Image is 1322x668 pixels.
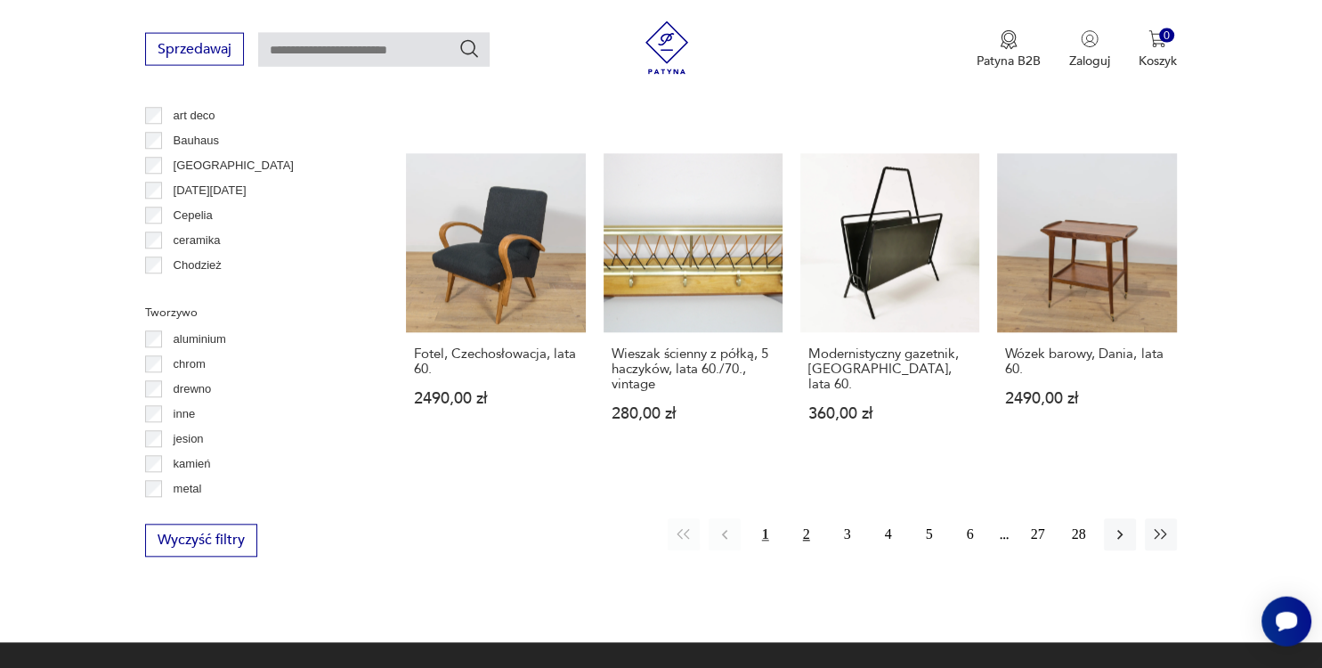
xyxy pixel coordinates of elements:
p: ceramika [174,232,221,251]
p: Bauhaus [174,132,219,151]
p: 2490,00 zł [1005,392,1168,407]
img: Patyna - sklep z meblami i dekoracjami vintage [640,21,693,75]
p: [DATE][DATE] [174,182,247,201]
img: Ikona koszyka [1148,30,1166,48]
p: jesion [174,430,204,450]
button: 3 [831,519,864,551]
button: 27 [1022,519,1054,551]
p: metal [174,480,202,500]
a: Sprzedawaj [145,45,244,57]
button: 28 [1063,519,1095,551]
button: Zaloguj [1069,30,1110,69]
a: Wieszak ścienny z półką, 5 haczyków, lata 60./70., vintageWieszak ścienny z półką, 5 haczyków, la... [604,154,783,457]
p: [GEOGRAPHIC_DATA] [174,157,294,176]
p: Tworzywo [145,304,363,323]
div: 0 [1159,29,1174,44]
p: 280,00 zł [612,407,775,422]
img: Ikonka użytkownika [1081,30,1099,48]
a: Modernistyczny gazetnik, Niemcy, lata 60.Modernistyczny gazetnik, [GEOGRAPHIC_DATA], lata 60.360,... [800,154,979,457]
p: Cepelia [174,207,213,226]
p: chrom [174,355,206,375]
p: aluminium [174,330,226,350]
button: 4 [872,519,904,551]
button: Patyna B2B [977,30,1041,69]
button: 0Koszyk [1139,30,1177,69]
p: Ćmielów [174,281,218,301]
p: 360,00 zł [808,407,971,422]
button: 5 [913,519,945,551]
p: 2490,00 zł [414,392,577,407]
a: Ikona medaluPatyna B2B [977,30,1041,69]
p: palisander [174,505,227,525]
button: Wyczyść filtry [145,525,257,558]
p: Koszyk [1139,53,1177,69]
button: 2 [791,519,823,551]
p: Zaloguj [1069,53,1110,69]
img: Ikona medalu [1000,30,1018,50]
h3: Wieszak ścienny z półką, 5 haczyków, lata 60./70., vintage [612,347,775,393]
iframe: Smartsupp widget button [1261,597,1311,647]
p: art deco [174,107,215,126]
button: 6 [954,519,986,551]
a: Fotel, Czechosłowacja, lata 60.Fotel, Czechosłowacja, lata 60.2490,00 zł [406,154,585,457]
a: Wózek barowy, Dania, lata 60.Wózek barowy, Dania, lata 60.2490,00 zł [997,154,1176,457]
p: kamień [174,455,211,475]
button: 1 [750,519,782,551]
h3: Modernistyczny gazetnik, [GEOGRAPHIC_DATA], lata 60. [808,347,971,393]
p: inne [174,405,196,425]
p: Chodzież [174,257,222,276]
h3: Wózek barowy, Dania, lata 60. [1005,347,1168,378]
p: drewno [174,380,212,400]
button: Sprzedawaj [145,33,244,66]
button: Szukaj [458,38,480,60]
h3: Fotel, Czechosłowacja, lata 60. [414,347,577,378]
p: Patyna B2B [977,53,1041,69]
